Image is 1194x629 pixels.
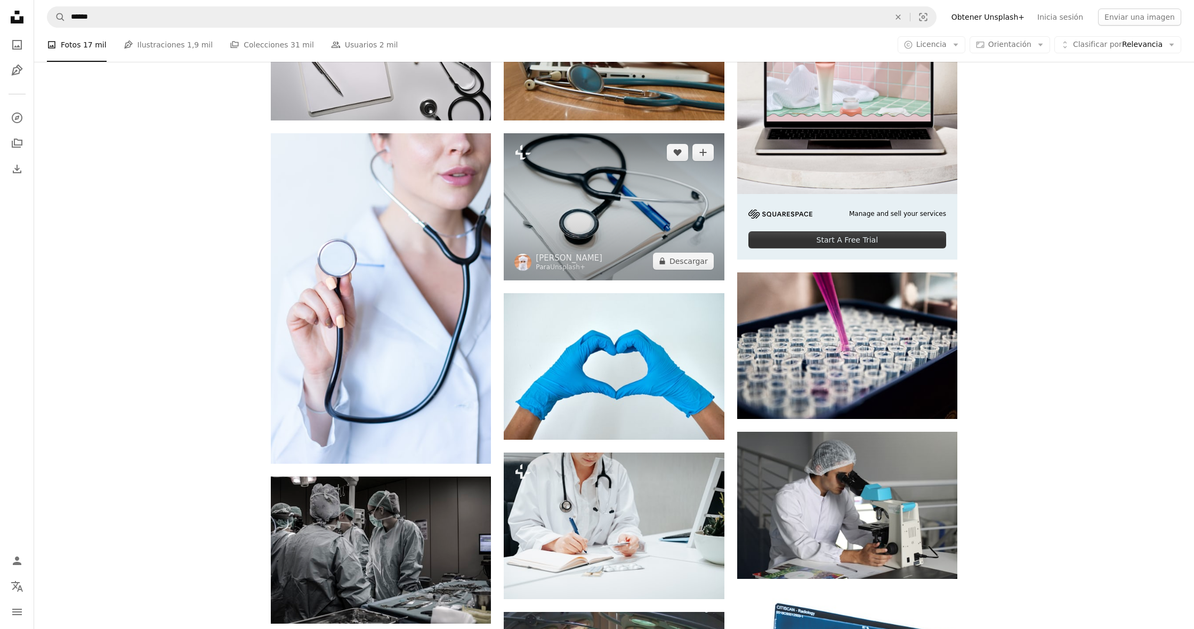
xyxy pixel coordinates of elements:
a: Una mujer con una camisa blanca sosteniendo un estetoscopio [271,294,491,303]
span: 31 mil [291,39,314,51]
span: 2 mil [380,39,398,51]
a: Recarga de líquido en tubos [737,341,957,350]
span: Orientación [988,40,1031,49]
img: Recarga de líquido en tubos [737,272,957,419]
a: Unsplash+ [550,263,585,271]
span: Licencia [916,40,947,49]
a: Un libro con un estetoscopio encima [504,201,724,211]
a: Historial de descargas [6,158,28,180]
a: [PERSON_NAME] [536,253,602,263]
a: Obtener Unsplash+ [945,9,1031,26]
a: Persona con pantalones azules acostada sobre una superficie blanca [504,361,724,371]
a: Inicio — Unsplash [6,6,28,30]
span: Clasificar por [1073,40,1122,49]
button: Menú [6,601,28,623]
button: Búsqueda visual [910,7,936,27]
button: Buscar en Unsplash [47,7,66,27]
button: Idioma [6,576,28,597]
span: 1,9 mil [187,39,213,51]
a: Usuarios 2 mil [331,28,398,62]
img: Una mujer con una bata blanca de laboratorio escribiendo en un cuaderno [504,453,724,599]
a: Iniciar sesión / Registrarse [6,550,28,571]
a: Profesionales médicos que trabajan [271,545,491,554]
form: Encuentra imágenes en todo el sitio [47,6,937,28]
a: Inicia sesión [1031,9,1090,26]
img: file-1705255347840-230a6ab5bca9image [748,209,812,219]
a: Ilustraciones 1,9 mil [124,28,213,62]
div: Start A Free Trial [748,231,946,248]
img: Ve al perfil de Ahmed [514,254,531,271]
a: Una mujer con una bata blanca de laboratorio escribiendo en un cuaderno [504,521,724,530]
img: Profesionales médicos que trabajan [271,477,491,623]
span: Relevancia [1073,39,1163,50]
button: Añade a la colección [692,144,714,161]
img: Persona con pantalones azules acostada sobre una superficie blanca [504,293,724,440]
a: Colecciones 31 mil [230,28,314,62]
div: Para [536,263,602,272]
span: Manage and sell your services [849,209,946,219]
a: Visión de hombre en microscopio blanco [737,500,957,510]
a: Fotos [6,34,28,55]
a: Colecciones [6,133,28,154]
img: Visión de hombre en microscopio blanco [737,432,957,578]
button: Descargar [653,253,714,270]
img: Una mujer con una camisa blanca sosteniendo un estetoscopio [271,133,491,464]
button: Clasificar porRelevancia [1054,36,1181,53]
button: Enviar una imagen [1098,9,1181,26]
button: Licencia [898,36,965,53]
button: Me gusta [667,144,688,161]
button: Orientación [970,36,1050,53]
img: Un libro con un estetoscopio encima [504,133,724,280]
a: Explorar [6,107,28,128]
button: Borrar [886,7,910,27]
a: Ilustraciones [6,60,28,81]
